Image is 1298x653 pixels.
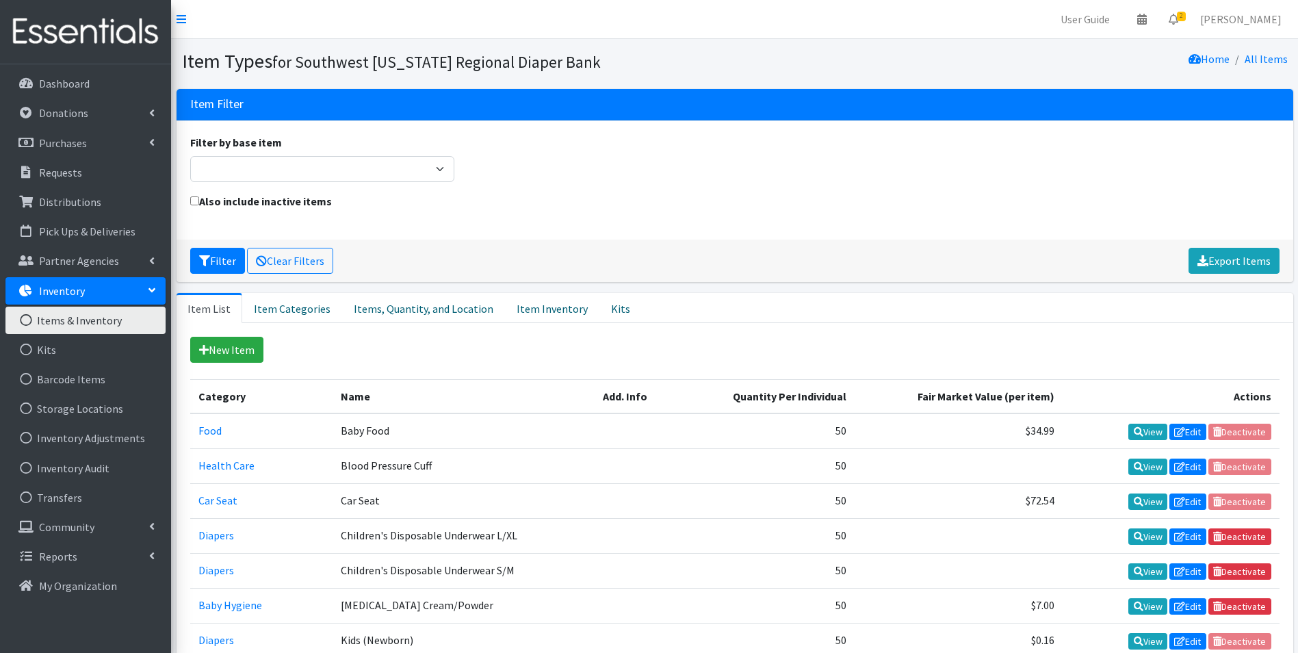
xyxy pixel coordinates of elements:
a: Edit [1169,563,1206,580]
td: Children's Disposable Underwear L/XL [333,518,595,553]
a: Diapers [198,528,234,542]
a: View [1128,563,1167,580]
a: Baby Hygiene [198,598,262,612]
a: All Items [1245,52,1288,66]
td: Baby Food [333,413,595,449]
input: Also include inactive items [190,196,199,205]
p: Donations [39,106,88,120]
p: Dashboard [39,77,90,90]
a: My Organization [5,572,166,600]
a: Deactivate [1208,563,1271,580]
a: Export Items [1189,248,1280,274]
small: for Southwest [US_STATE] Regional Diaper Bank [272,52,601,72]
td: 50 [677,554,854,589]
a: Barcode Items [5,366,166,393]
a: Item Inventory [505,293,599,323]
a: Distributions [5,188,166,216]
a: View [1128,494,1167,510]
a: Items & Inventory [5,307,166,334]
a: Inventory [5,277,166,305]
th: Category [190,379,333,413]
td: $34.99 [855,413,1063,449]
p: Pick Ups & Deliveries [39,225,135,238]
a: Edit [1169,633,1206,650]
a: View [1128,528,1167,545]
a: View [1128,633,1167,650]
a: User Guide [1050,5,1121,33]
td: Blood Pressure Cuff [333,448,595,483]
a: Inventory Audit [5,454,166,482]
p: Partner Agencies [39,254,119,268]
a: Requests [5,159,166,186]
th: Quantity Per Individual [677,379,854,413]
p: Purchases [39,136,87,150]
td: 50 [677,413,854,449]
label: Filter by base item [190,134,282,151]
a: Inventory Adjustments [5,424,166,452]
p: Inventory [39,284,85,298]
a: Items, Quantity, and Location [342,293,505,323]
a: Pick Ups & Deliveries [5,218,166,245]
p: Distributions [39,195,101,209]
td: Car Seat [333,483,595,518]
td: $7.00 [855,589,1063,624]
a: Dashboard [5,70,166,97]
a: View [1128,598,1167,615]
p: Community [39,520,94,534]
a: View [1128,459,1167,475]
td: 50 [677,448,854,483]
img: HumanEssentials [5,9,166,55]
a: Purchases [5,129,166,157]
th: Add. Info [595,379,677,413]
label: Also include inactive items [190,193,332,209]
a: View [1128,424,1167,440]
a: Transfers [5,484,166,511]
a: Edit [1169,598,1206,615]
a: Kits [599,293,642,323]
a: Food [198,424,222,437]
a: Home [1189,52,1230,66]
td: Children's Disposable Underwear S/M [333,554,595,589]
a: Edit [1169,424,1206,440]
h1: Item Types [182,49,730,73]
td: 50 [677,518,854,553]
td: [MEDICAL_DATA] Cream/Powder [333,589,595,624]
td: $72.54 [855,483,1063,518]
a: [PERSON_NAME] [1189,5,1293,33]
a: Deactivate [1208,528,1271,545]
a: Diapers [198,563,234,577]
span: 2 [1177,12,1186,21]
a: Edit [1169,459,1206,475]
a: Item Categories [242,293,342,323]
a: Reports [5,543,166,570]
p: Reports [39,550,77,563]
a: Clear Filters [247,248,333,274]
a: Donations [5,99,166,127]
a: Edit [1169,528,1206,545]
a: Diapers [198,633,234,647]
a: 2 [1158,5,1189,33]
th: Actions [1063,379,1279,413]
a: Item List [177,293,242,323]
th: Fair Market Value (per item) [855,379,1063,413]
a: Deactivate [1208,598,1271,615]
button: Filter [190,248,245,274]
a: New Item [190,337,263,363]
a: Storage Locations [5,395,166,422]
a: Car Seat [198,494,237,507]
a: Community [5,513,166,541]
td: 50 [677,589,854,624]
p: Requests [39,166,82,179]
a: Edit [1169,494,1206,510]
a: Health Care [198,459,255,472]
th: Name [333,379,595,413]
a: Partner Agencies [5,247,166,274]
p: My Organization [39,579,117,593]
td: 50 [677,483,854,518]
h3: Item Filter [190,97,244,112]
a: Kits [5,336,166,363]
